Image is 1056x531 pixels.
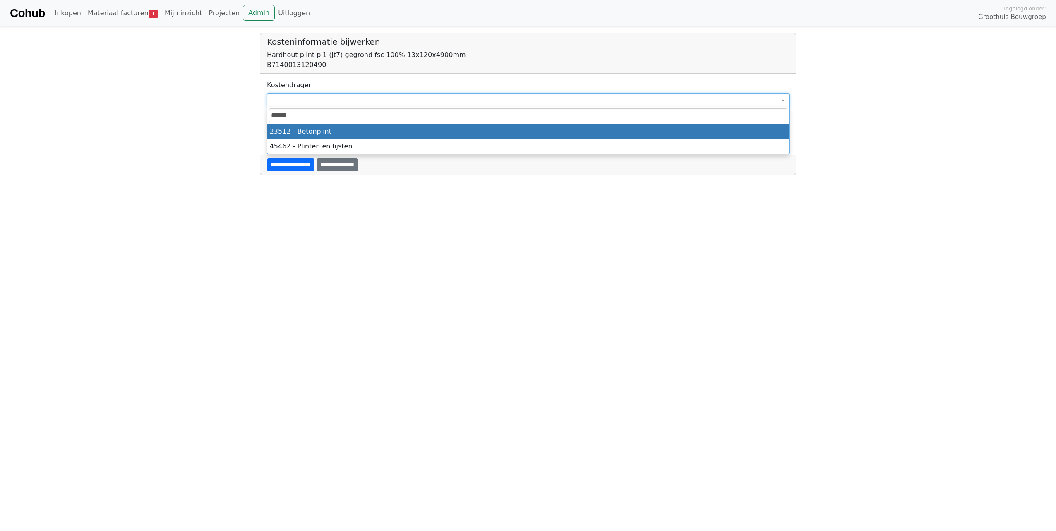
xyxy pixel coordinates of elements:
[84,5,161,22] a: Materiaal facturen1
[978,12,1046,22] span: Groothuis Bouwgroep
[243,5,275,21] a: Admin
[205,5,243,22] a: Projecten
[267,80,311,90] label: Kostendrager
[267,50,789,60] div: Hardhout plint pl1 (jt7) gegrond fsc 100% 13x120x4900mm
[267,37,789,47] h5: Kosteninformatie bijwerken
[275,5,313,22] a: Uitloggen
[10,3,45,23] a: Cohub
[267,60,789,70] div: B7140013120490
[161,5,206,22] a: Mijn inzicht
[149,10,158,18] span: 1
[267,139,789,154] li: 45462 - Plinten en lijsten
[51,5,84,22] a: Inkopen
[1004,5,1046,12] span: Ingelogd onder:
[267,124,789,139] li: 23512 - Betonplint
